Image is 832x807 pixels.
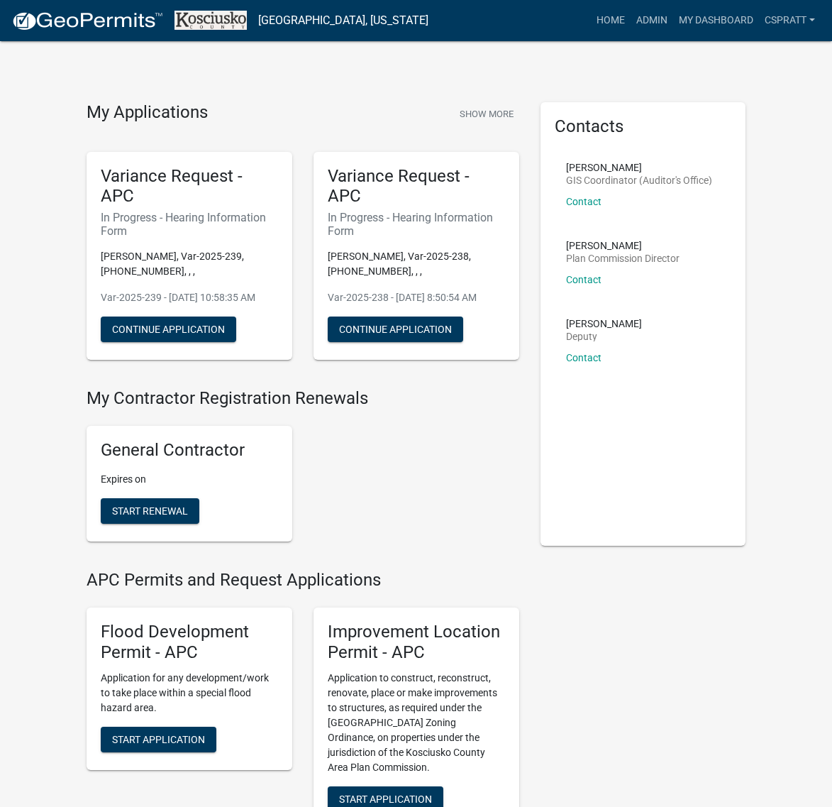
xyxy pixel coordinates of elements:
button: Continue Application [328,317,463,342]
p: Deputy [566,331,642,341]
p: Var-2025-238 - [DATE] 8:50:54 AM [328,290,505,305]
img: Kosciusko County, Indiana [174,11,247,30]
h5: Flood Development Permit - APC [101,622,278,663]
p: [PERSON_NAME] [566,163,712,172]
wm-registration-list-section: My Contractor Registration Renewals [87,388,519,553]
p: [PERSON_NAME], Var-2025-238, [PHONE_NUMBER], , , [328,249,505,279]
h5: Contacts [555,116,732,137]
p: Plan Commission Director [566,253,680,263]
a: Admin [631,7,673,34]
a: cspratt [759,7,821,34]
p: GIS Coordinator (Auditor's Office) [566,175,712,185]
a: Contact [566,274,601,285]
h6: In Progress - Hearing Information Form [101,211,278,238]
span: Start Application [339,794,432,805]
a: [GEOGRAPHIC_DATA], [US_STATE] [258,9,428,33]
span: Start Application [112,734,205,745]
button: Continue Application [101,317,236,342]
h4: My Applications [87,102,208,123]
h4: My Contractor Registration Renewals [87,388,519,409]
a: Home [591,7,631,34]
p: Application for any development/work to take place within a special flood hazard area. [101,671,278,715]
p: Application to construct, reconstruct, renovate, place or make improvements to structures, as req... [328,671,505,775]
button: Start Application [101,727,216,752]
h6: In Progress - Hearing Information Form [328,211,505,238]
button: Start Renewal [101,498,199,524]
h5: General Contractor [101,440,278,461]
p: Var-2025-239 - [DATE] 10:58:35 AM [101,290,278,305]
h5: Variance Request - APC [101,166,278,207]
h5: Improvement Location Permit - APC [328,622,505,663]
h4: APC Permits and Request Applications [87,570,519,591]
button: Show More [454,102,519,126]
a: Contact [566,196,601,207]
p: [PERSON_NAME] [566,319,642,329]
span: Start Renewal [112,505,188,517]
a: Contact [566,352,601,363]
p: Expires on [101,472,278,487]
h5: Variance Request - APC [328,166,505,207]
a: My Dashboard [673,7,759,34]
p: [PERSON_NAME], Var-2025-239, [PHONE_NUMBER], , , [101,249,278,279]
p: [PERSON_NAME] [566,241,680,251]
